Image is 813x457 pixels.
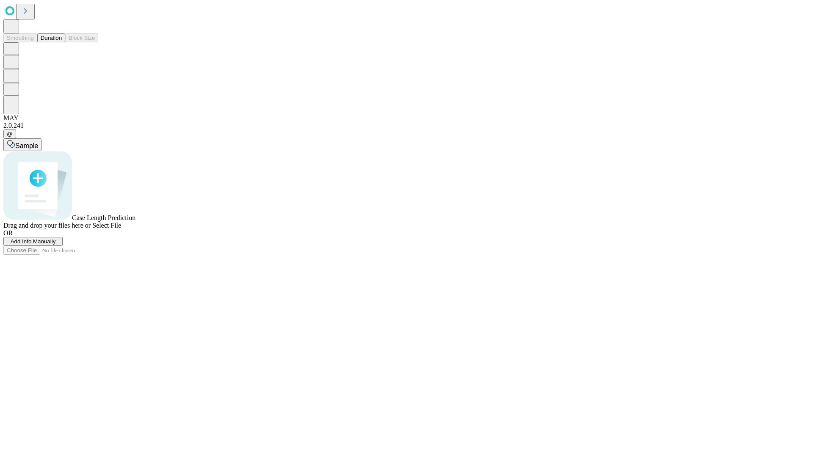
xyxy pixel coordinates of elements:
[11,238,56,245] span: Add Info Manually
[92,222,121,229] span: Select File
[7,131,13,137] span: @
[3,114,810,122] div: MAY
[3,229,13,237] span: OR
[3,222,91,229] span: Drag and drop your files here or
[3,138,41,151] button: Sample
[65,33,98,42] button: Block Size
[3,237,63,246] button: Add Info Manually
[72,214,135,221] span: Case Length Prediction
[3,129,16,138] button: @
[37,33,65,42] button: Duration
[3,33,37,42] button: Smoothing
[3,122,810,129] div: 2.0.241
[15,142,38,149] span: Sample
